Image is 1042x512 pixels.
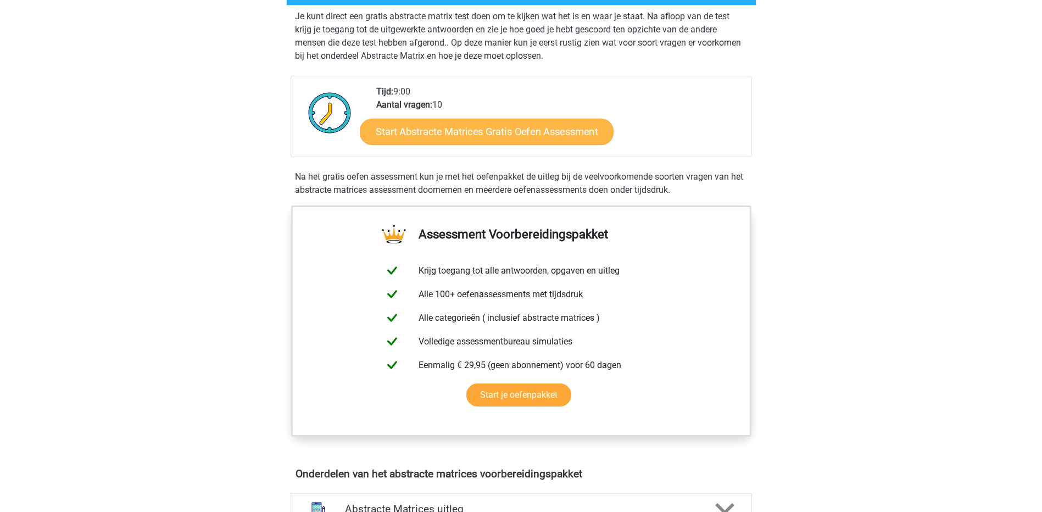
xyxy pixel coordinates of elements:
img: Klok [302,85,358,140]
div: Na het gratis oefen assessment kun je met het oefenpakket de uitleg bij de veelvoorkomende soorte... [291,170,752,197]
a: Start je oefenpakket [466,383,571,407]
b: Tijd: [376,86,393,97]
a: Start Abstracte Matrices Gratis Oefen Assessment [360,118,614,144]
div: 9:00 10 [368,85,751,157]
p: Je kunt direct een gratis abstracte matrix test doen om te kijken wat het is en waar je staat. Na... [295,10,748,63]
b: Aantal vragen: [376,99,432,110]
h4: Onderdelen van het abstracte matrices voorbereidingspakket [296,468,747,480]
